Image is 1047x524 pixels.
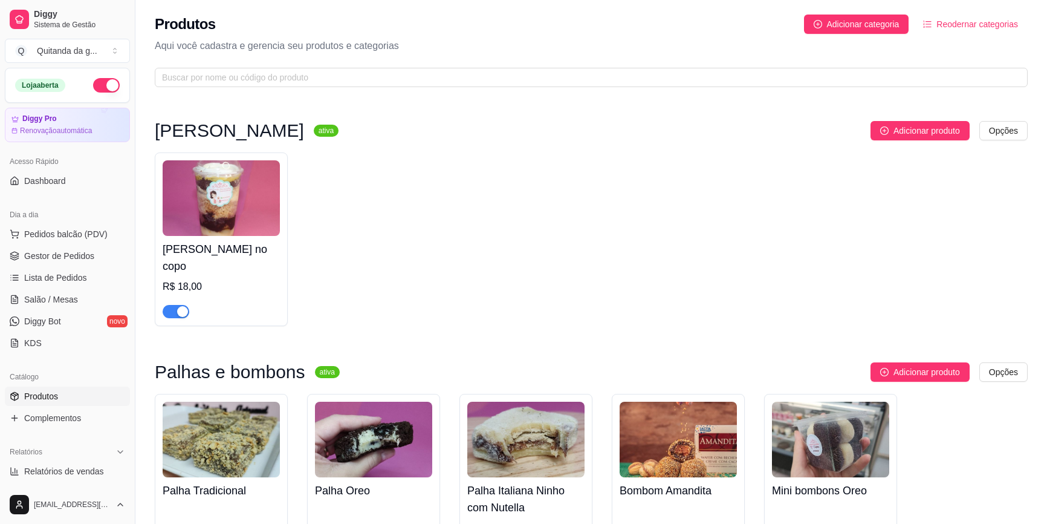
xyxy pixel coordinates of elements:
span: Adicionar produto [893,365,960,379]
a: Salão / Mesas [5,290,130,309]
button: Adicionar categoria [804,15,909,34]
span: plus-circle [814,20,822,28]
a: Complementos [5,408,130,428]
a: Diggy Botnovo [5,312,130,331]
p: Aqui você cadastra e gerencia seu produtos e categorias [155,39,1028,53]
h4: Palha Tradicional [163,482,280,499]
span: Opções [989,365,1018,379]
span: [EMAIL_ADDRESS][DOMAIN_NAME] [34,500,111,509]
button: Adicionar produto [870,362,970,382]
span: Relatórios [10,447,42,457]
img: product-image [620,402,737,477]
h4: Palha Italiana Ninho com Nutella [467,482,585,516]
h3: Palhas e bombons [155,365,305,379]
button: Opções [979,362,1028,382]
div: Catálogo [5,367,130,387]
div: Acesso Rápido [5,152,130,171]
div: Quitanda da g ... [37,45,97,57]
button: Alterar Status [93,78,120,93]
a: Lista de Pedidos [5,268,130,287]
sup: ativa [314,125,339,137]
span: Adicionar produto [893,124,960,137]
h2: Produtos [155,15,216,34]
span: ordered-list [923,20,932,28]
span: Adicionar categoria [827,18,900,31]
h4: Bombom Amandita [620,482,737,499]
span: Relatórios de vendas [24,465,104,477]
div: Loja aberta [15,79,65,92]
a: Diggy ProRenovaçãoautomática [5,108,130,142]
input: Buscar por nome ou código do produto [162,71,1011,84]
div: R$ 18,00 [163,280,280,294]
a: DiggySistema de Gestão [5,5,130,34]
button: Reodernar categorias [913,15,1028,34]
a: Dashboard [5,171,130,191]
span: plus-circle [880,126,889,135]
article: Renovação automática [20,126,92,136]
span: Pedidos balcão (PDV) [24,228,108,240]
a: Relatório de clientes [5,483,130,503]
button: Adicionar produto [870,121,970,140]
article: Diggy Pro [22,114,57,123]
span: Salão / Mesas [24,293,78,306]
h4: Mini bombons Oreo [772,482,889,499]
a: Relatórios de vendas [5,462,130,481]
span: Lista de Pedidos [24,272,87,284]
h4: [PERSON_NAME] no copo [163,241,280,275]
button: Opções [979,121,1028,140]
span: plus-circle [880,368,889,376]
span: Gestor de Pedidos [24,250,94,262]
button: Pedidos balcão (PDV) [5,224,130,244]
h3: [PERSON_NAME] [155,123,304,138]
a: Produtos [5,387,130,406]
img: product-image [163,402,280,477]
button: [EMAIL_ADDRESS][DOMAIN_NAME] [5,490,130,519]
img: product-image [163,160,280,236]
img: product-image [772,402,889,477]
span: Opções [989,124,1018,137]
div: Dia a dia [5,205,130,224]
span: Complementos [24,412,81,424]
span: Diggy [34,9,125,20]
span: Sistema de Gestão [34,20,125,30]
button: Select a team [5,39,130,63]
span: Reodernar categorias [936,18,1018,31]
span: KDS [24,337,42,349]
span: Q [15,45,27,57]
span: Diggy Bot [24,315,61,327]
img: product-image [467,402,585,477]
img: product-image [315,402,432,477]
a: KDS [5,333,130,353]
sup: ativa [315,366,340,378]
h4: Palha Oreo [315,482,432,499]
span: Produtos [24,390,58,402]
a: Gestor de Pedidos [5,246,130,266]
span: Dashboard [24,175,66,187]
